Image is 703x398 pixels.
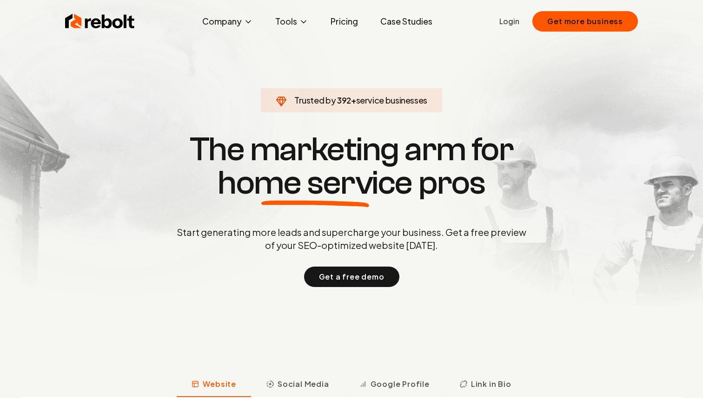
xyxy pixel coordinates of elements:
[351,95,356,105] span: +
[371,378,430,390] span: Google Profile
[373,12,440,31] a: Case Studies
[499,16,519,27] a: Login
[471,378,511,390] span: Link in Bio
[278,378,329,390] span: Social Media
[251,373,344,397] button: Social Media
[203,378,236,390] span: Website
[356,95,428,105] span: service businesses
[218,166,412,200] span: home service
[444,373,526,397] button: Link in Bio
[268,12,316,31] button: Tools
[294,95,336,105] span: Trusted by
[344,373,444,397] button: Google Profile
[177,373,251,397] button: Website
[304,267,399,287] button: Get a free demo
[65,12,135,31] img: Rebolt Logo
[323,12,365,31] a: Pricing
[128,133,575,200] h1: The marketing arm for pros
[175,226,528,252] p: Start generating more leads and supercharge your business. Get a free preview of your SEO-optimiz...
[195,12,260,31] button: Company
[337,94,351,107] span: 392
[532,11,638,32] button: Get more business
